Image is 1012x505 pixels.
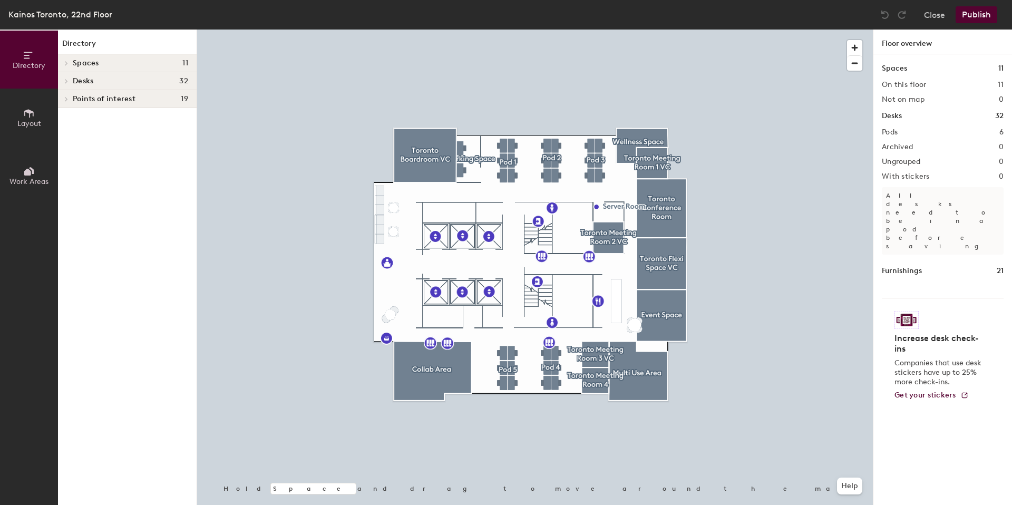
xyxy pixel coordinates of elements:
[181,95,188,103] span: 19
[894,311,919,329] img: Sticker logo
[880,9,890,20] img: Undo
[182,59,188,67] span: 11
[882,63,907,74] h1: Spaces
[882,110,902,122] h1: Desks
[897,9,907,20] img: Redo
[998,63,1004,74] h1: 11
[998,81,1004,89] h2: 11
[179,77,188,85] span: 32
[882,158,921,166] h2: Ungrouped
[73,59,99,67] span: Spaces
[999,158,1004,166] h2: 0
[873,30,1012,54] h1: Floor overview
[999,128,1004,137] h2: 6
[894,391,969,400] a: Get your stickers
[882,265,922,277] h1: Furnishings
[837,478,862,494] button: Help
[8,8,112,21] div: Kainos Toronto, 22nd Floor
[882,143,913,151] h2: Archived
[999,172,1004,181] h2: 0
[882,187,1004,255] p: All desks need to be in a pod before saving
[882,172,930,181] h2: With stickers
[999,143,1004,151] h2: 0
[882,81,927,89] h2: On this floor
[17,119,41,128] span: Layout
[894,391,956,400] span: Get your stickers
[73,77,93,85] span: Desks
[999,95,1004,104] h2: 0
[58,38,197,54] h1: Directory
[73,95,135,103] span: Points of interest
[956,6,997,23] button: Publish
[13,61,45,70] span: Directory
[882,128,898,137] h2: Pods
[894,358,985,387] p: Companies that use desk stickers have up to 25% more check-ins.
[894,333,985,354] h4: Increase desk check-ins
[924,6,945,23] button: Close
[995,110,1004,122] h1: 32
[882,95,925,104] h2: Not on map
[997,265,1004,277] h1: 21
[9,177,48,186] span: Work Areas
